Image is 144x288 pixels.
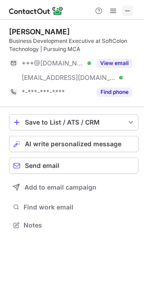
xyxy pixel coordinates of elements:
[9,136,139,152] button: AI write personalized message
[24,184,96,191] span: Add to email campaign
[9,201,139,214] button: Find work email
[9,5,63,16] img: ContactOut v5.3.10
[9,37,139,53] div: Business Development Executive at SoftColon Technology | Pursuing MCA
[96,59,132,68] button: Reveal Button
[25,119,123,126] div: Save to List / ATS / CRM
[22,59,84,67] span: ***@[DOMAIN_NAME]
[9,158,139,174] button: Send email
[25,140,121,148] span: AI write personalized message
[96,88,132,97] button: Reveal Button
[24,221,135,229] span: Notes
[24,203,135,211] span: Find work email
[9,27,70,36] div: [PERSON_NAME]
[25,162,59,169] span: Send email
[9,114,139,130] button: save-profile-one-click
[9,179,139,195] button: Add to email campaign
[9,219,139,232] button: Notes
[22,74,116,82] span: [EMAIL_ADDRESS][DOMAIN_NAME]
